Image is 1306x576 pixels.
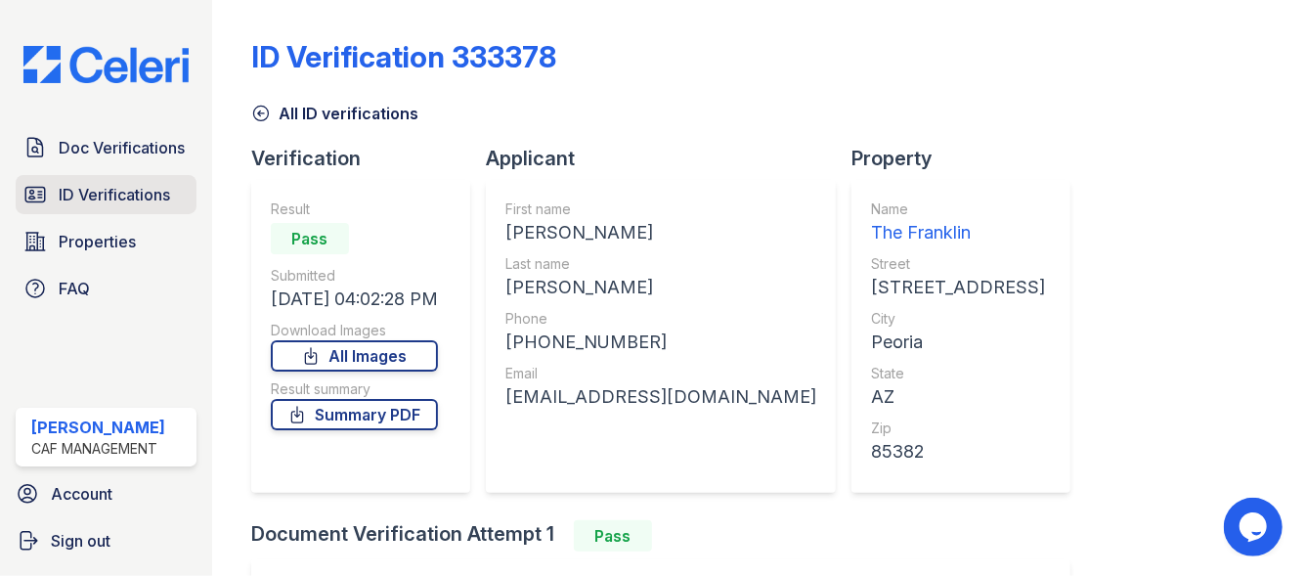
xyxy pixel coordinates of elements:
div: Result [271,199,438,219]
div: First name [505,199,816,219]
div: Pass [271,223,349,254]
div: Applicant [486,145,851,172]
div: Peoria [871,329,1045,356]
div: Pass [574,520,652,552]
span: Doc Verifications [59,136,185,159]
a: ID Verifications [16,175,196,214]
span: Sign out [51,529,110,553]
span: Account [51,482,112,506]
a: All ID verifications [251,102,418,125]
div: State [871,364,1045,383]
div: [STREET_ADDRESS] [871,274,1045,301]
div: [EMAIL_ADDRESS][DOMAIN_NAME] [505,383,816,411]
div: Phone [505,309,816,329]
div: [PERSON_NAME] [31,416,165,439]
div: [DATE] 04:02:28 PM [271,286,438,313]
div: The Franklin [871,219,1045,246]
div: [PERSON_NAME] [505,274,816,301]
div: Name [871,199,1045,219]
div: City [871,309,1045,329]
div: AZ [871,383,1045,411]
img: CE_Logo_Blue-a8612792a0a2168367f1c8372b55b34899dd931a85d93a1a3d3e32e68fde9ad4.png [8,46,204,83]
div: Download Images [271,321,438,340]
a: Doc Verifications [16,128,196,167]
span: ID Verifications [59,183,170,206]
div: Result summary [271,379,438,399]
div: [PHONE_NUMBER] [505,329,816,356]
div: Street [871,254,1045,274]
span: Properties [59,230,136,253]
span: FAQ [59,277,90,300]
a: FAQ [16,269,196,308]
div: 85382 [871,438,1045,465]
a: Properties [16,222,196,261]
div: Verification [251,145,486,172]
div: CAF Management [31,439,165,459]
div: Zip [871,419,1045,438]
div: ID Verification 333378 [251,39,556,74]
div: Document Verification Attempt 1 [251,520,1086,552]
a: All Images [271,340,438,372]
div: Property [851,145,1086,172]
a: Sign out [8,521,204,560]
iframe: chat widget [1224,498,1286,556]
div: Submitted [271,266,438,286]
a: Name The Franklin [871,199,1045,246]
a: Summary PDF [271,399,438,430]
div: [PERSON_NAME] [505,219,816,246]
div: Email [505,364,816,383]
div: Last name [505,254,816,274]
a: Account [8,474,204,513]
